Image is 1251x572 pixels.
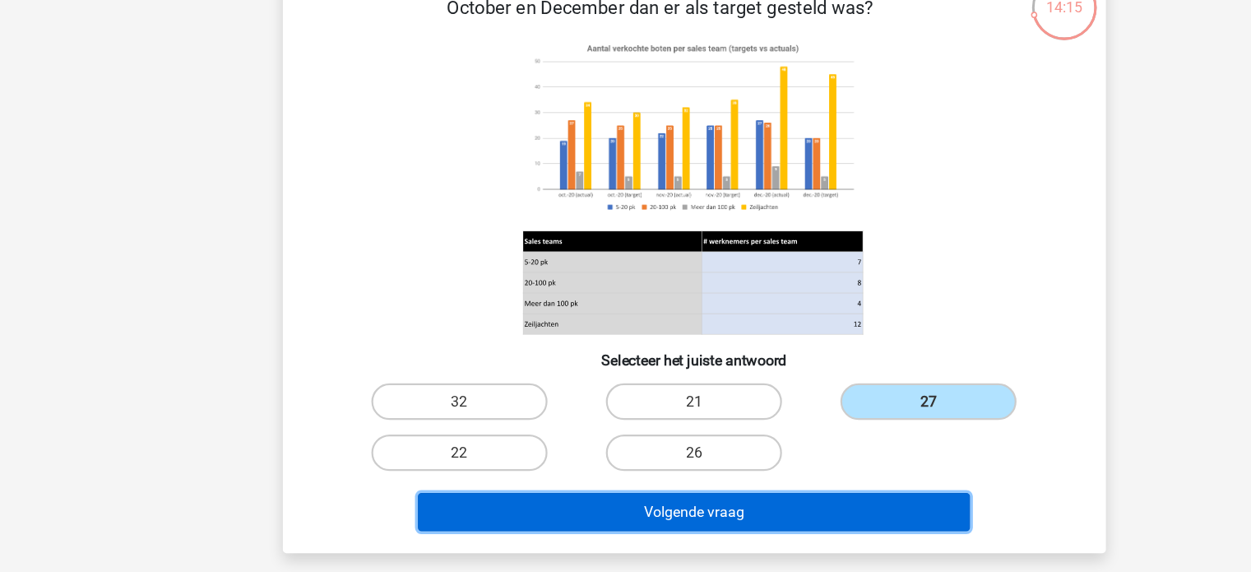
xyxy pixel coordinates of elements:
label: 22 [335,448,493,481]
p: Hoeveel boten zijn er meer of minder verkocht door alle sales teams gezamenlijk in October en Dec... [281,26,909,75]
div: 14:15 [929,32,990,73]
label: 26 [546,448,705,481]
h6: Selecteer het juiste antwoord [281,360,971,388]
label: 32 [335,402,493,435]
label: 21 [546,402,705,435]
button: Volgende vraag [377,500,874,535]
label: 27 [758,402,916,435]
